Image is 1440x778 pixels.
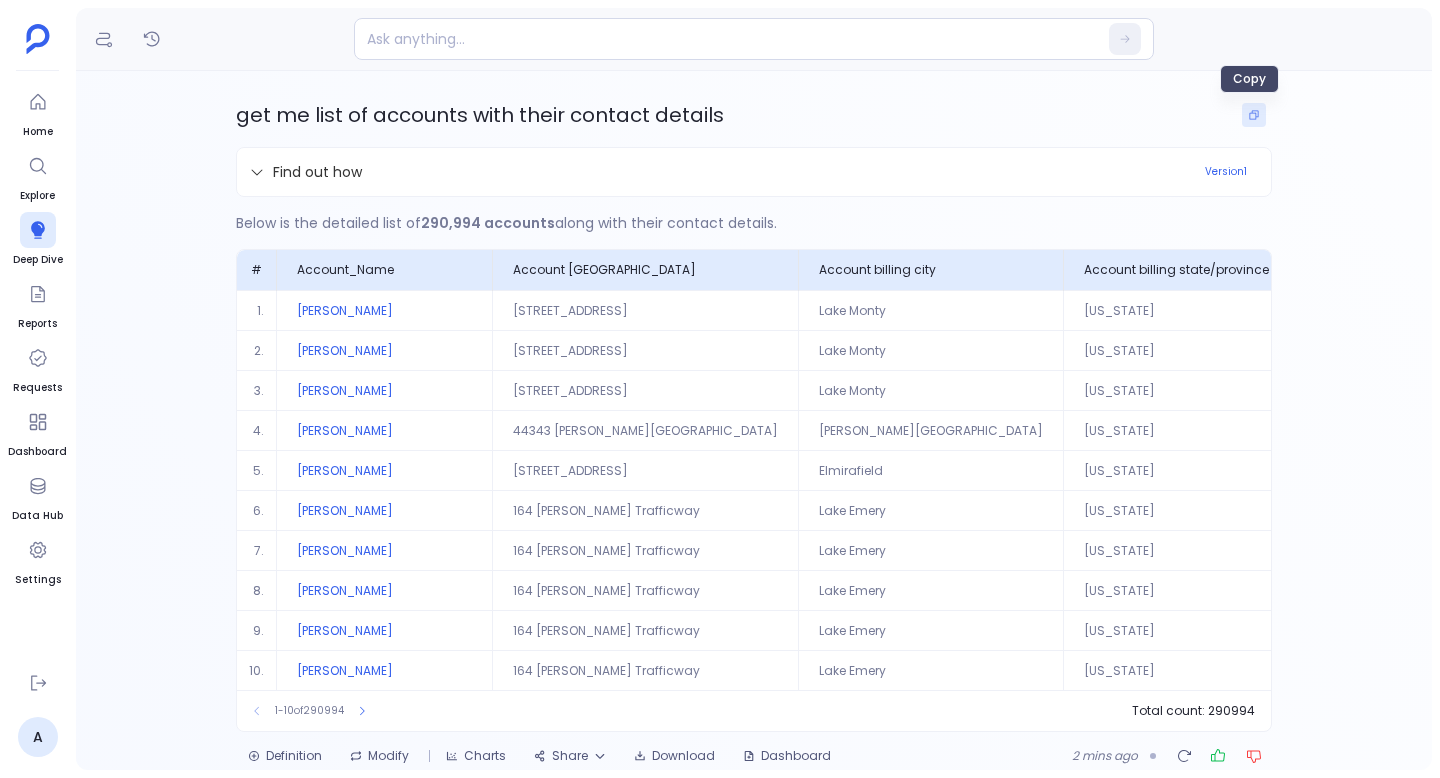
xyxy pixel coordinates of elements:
[15,572,61,588] span: Settings
[26,24,50,54] img: petavue logo
[20,188,56,204] span: Explore
[277,570,493,610] td: [PERSON_NAME]
[1064,290,1368,330] td: [US_STATE]
[434,740,518,772] button: Charts
[251,258,262,282] p: #
[277,290,493,330] td: [PERSON_NAME]
[277,610,493,650] td: [PERSON_NAME]
[18,717,58,757] a: A
[1168,742,1200,770] button: Regenerate
[20,124,56,140] span: Home
[338,740,421,772] button: Modify
[1064,450,1368,490] td: [US_STATE]
[20,148,56,204] a: Explore
[1132,701,1255,720] span: Total count: 290994
[13,252,63,268] span: Deep Dive
[88,23,120,55] button: Definitions
[421,213,555,233] strong: 290,994 accounts
[18,316,57,332] span: Reports
[1064,610,1368,650] td: [US_STATE]
[799,450,1064,490] td: Elmirafield
[237,650,277,690] td: 10.
[1064,410,1368,450] td: [US_STATE]
[493,250,798,290] div: Account [GEOGRAPHIC_DATA]
[273,162,362,182] span: Find out how
[237,370,277,410] td: 3.
[622,740,727,772] button: Download
[1072,748,1138,764] span: 2 mins ago
[1064,570,1368,610] td: [US_STATE]
[819,258,936,282] p: Account billing city
[12,468,63,524] a: Data Hub
[799,650,1064,690] td: Lake Emery
[277,410,493,450] td: [PERSON_NAME]
[493,650,799,690] td: 164 [PERSON_NAME] Trafficway
[799,330,1064,370] td: Lake Monty
[275,703,344,719] span: 1 - 10 of 290994
[237,290,277,330] td: 1.
[237,570,277,610] td: 8.
[277,330,493,370] td: [PERSON_NAME]
[1064,530,1368,570] td: [US_STATE]
[13,340,62,396] a: Requests
[493,290,799,330] td: [STREET_ADDRESS]
[237,490,277,530] td: 6.
[1064,250,1367,290] div: Account billing state/province
[13,212,63,268] a: Deep Dive
[799,290,1064,330] td: Lake Monty
[799,610,1064,650] td: Lake Emery
[799,250,1063,290] div: Account billing city
[277,370,493,410] td: [PERSON_NAME]
[277,250,492,290] div: Account_Name
[493,410,799,450] td: 44343 [PERSON_NAME][GEOGRAPHIC_DATA]
[493,610,799,650] td: 164 [PERSON_NAME] Trafficway
[15,532,61,588] a: Settings
[513,258,696,282] p: Account [GEOGRAPHIC_DATA]
[493,450,799,490] td: [STREET_ADDRESS]
[8,404,67,460] a: Dashboard
[799,410,1064,450] td: [PERSON_NAME][GEOGRAPHIC_DATA]
[13,380,62,396] span: Requests
[1064,490,1368,530] td: [US_STATE]
[277,450,493,490] td: [PERSON_NAME]
[237,530,277,570] td: 7.
[799,530,1064,570] td: Lake Emery
[12,508,63,524] span: Data Hub
[799,370,1064,410] td: Lake Monty
[237,410,277,450] td: 4.
[493,530,799,570] td: 164 [PERSON_NAME] Trafficway
[237,450,277,490] td: 5.
[136,23,168,55] button: History
[237,330,277,370] td: 2.
[236,213,1272,233] p: Below is the detailed list of along with their contact details.
[731,740,843,772] button: Dashboard
[1064,330,1368,370] td: [US_STATE]
[1064,650,1368,690] td: [US_STATE]
[1064,370,1368,410] td: [US_STATE]
[493,370,799,410] td: [STREET_ADDRESS]
[1084,258,1269,282] p: Account billing state/province
[1193,160,1259,184] button: Version1
[277,530,493,570] td: [PERSON_NAME]
[1220,65,1279,93] div: Copy
[1242,103,1266,127] button: Copy
[1236,738,1272,774] div: Not helpful
[799,570,1064,610] td: Lake Emery
[8,444,67,460] span: Dashboard
[236,101,724,129] span: get me list of accounts with their contact details
[297,258,394,282] p: Account_Name
[493,570,799,610] td: 164 [PERSON_NAME] Trafficway
[493,490,799,530] td: 164 [PERSON_NAME] Trafficway
[236,740,334,772] button: Definition
[237,610,277,650] td: 9.
[18,276,57,332] a: Reports
[493,330,799,370] td: [STREET_ADDRESS]
[1200,738,1236,774] div: Helpful
[277,650,493,690] td: [PERSON_NAME]
[799,490,1064,530] td: Lake Emery
[522,740,618,772] button: Share
[20,84,56,140] a: Home
[277,490,493,530] td: [PERSON_NAME]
